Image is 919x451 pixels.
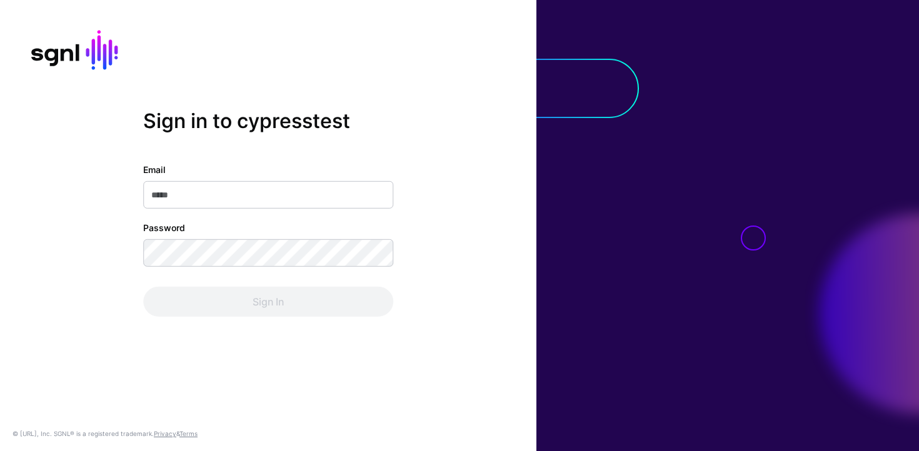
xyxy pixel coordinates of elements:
[13,429,198,439] div: © [URL], Inc. SGNL® is a registered trademark. &
[179,430,198,437] a: Terms
[154,430,176,437] a: Privacy
[143,109,393,133] h2: Sign in to cypresstest
[143,221,185,234] label: Password
[143,163,166,176] label: Email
